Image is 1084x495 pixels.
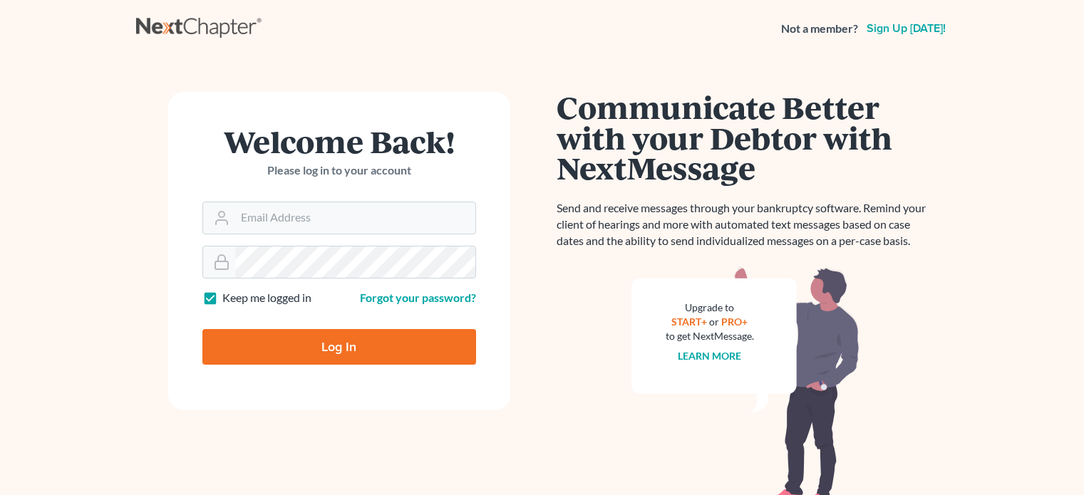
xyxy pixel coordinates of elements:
h1: Welcome Back! [202,126,476,157]
a: PRO+ [721,316,748,328]
a: Learn more [678,350,741,362]
span: or [709,316,719,328]
h1: Communicate Better with your Debtor with NextMessage [557,92,934,183]
input: Log In [202,329,476,365]
label: Keep me logged in [222,290,311,306]
div: Upgrade to [666,301,754,315]
a: Sign up [DATE]! [864,23,949,34]
p: Send and receive messages through your bankruptcy software. Remind your client of hearings and mo... [557,200,934,249]
input: Email Address [235,202,475,234]
p: Please log in to your account [202,162,476,179]
a: Forgot your password? [360,291,476,304]
strong: Not a member? [781,21,858,37]
div: to get NextMessage. [666,329,754,343]
a: START+ [671,316,707,328]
